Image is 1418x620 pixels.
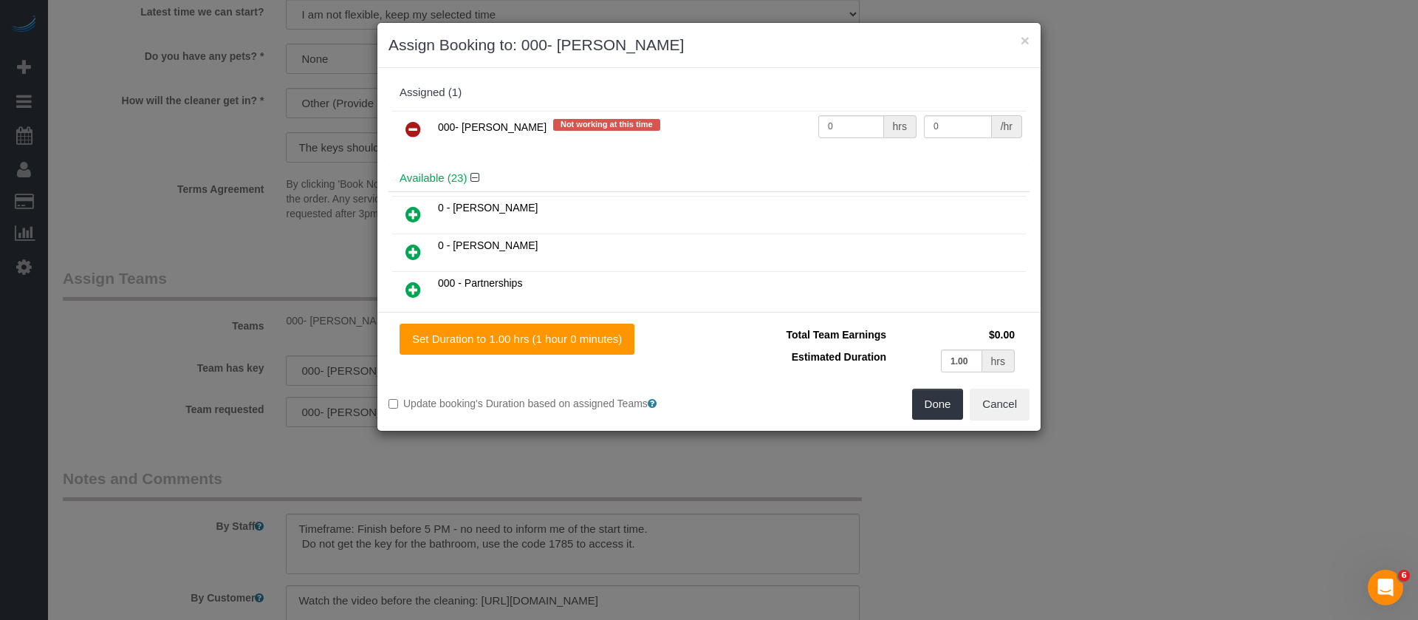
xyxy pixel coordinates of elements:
[400,172,1018,185] h4: Available (23)
[992,115,1022,138] div: /hr
[1368,570,1403,605] iframe: Intercom live chat
[388,34,1030,56] h3: Assign Booking to: 000- [PERSON_NAME]
[884,115,917,138] div: hrs
[388,399,398,409] input: Update booking's Duration based on assigned Teams
[400,86,1018,99] div: Assigned (1)
[438,202,538,214] span: 0 - [PERSON_NAME]
[982,350,1015,372] div: hrs
[438,239,538,251] span: 0 - [PERSON_NAME]
[400,324,634,355] button: Set Duration to 1.00 hrs (1 hour 0 minutes)
[792,351,886,363] span: Estimated Duration
[438,121,547,133] span: 000- [PERSON_NAME]
[912,389,964,420] button: Done
[1021,33,1030,48] button: ×
[890,324,1018,346] td: $0.00
[438,277,522,289] span: 000 - Partnerships
[553,119,660,131] span: Not working at this time
[388,396,698,411] label: Update booking's Duration based on assigned Teams
[1398,570,1410,582] span: 6
[970,389,1030,420] button: Cancel
[720,324,890,346] td: Total Team Earnings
